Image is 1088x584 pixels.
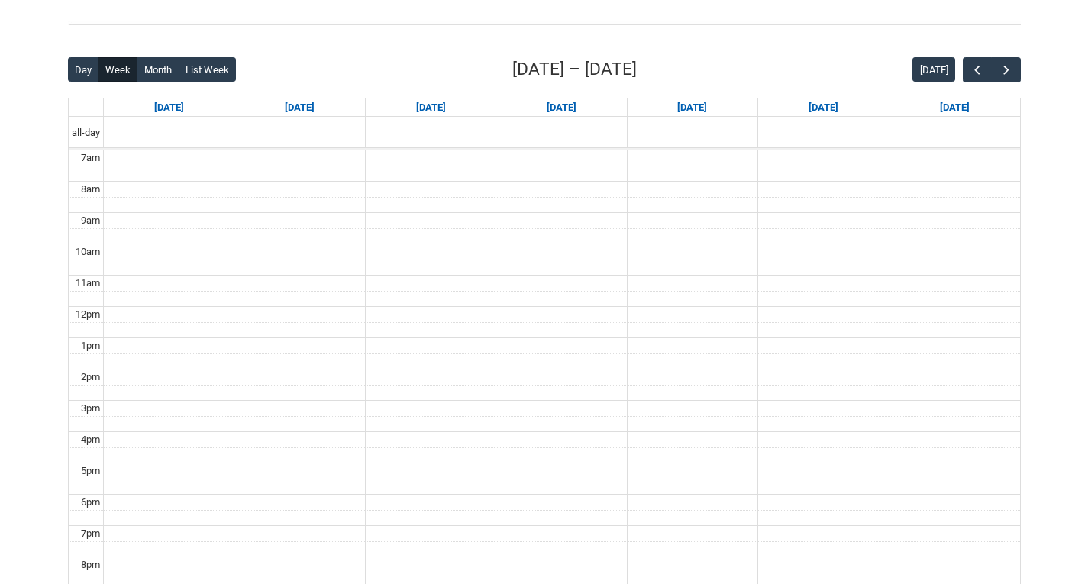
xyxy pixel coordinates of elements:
[282,98,318,117] a: Go to August 25, 2025
[78,338,103,353] div: 1pm
[98,57,137,82] button: Week
[68,16,1021,32] img: REDU_GREY_LINE
[413,98,449,117] a: Go to August 26, 2025
[78,463,103,479] div: 5pm
[991,57,1020,82] button: Next Week
[151,98,187,117] a: Go to August 24, 2025
[78,401,103,416] div: 3pm
[69,125,103,140] span: all-day
[73,307,103,322] div: 12pm
[73,244,103,260] div: 10am
[137,57,179,82] button: Month
[78,369,103,385] div: 2pm
[912,57,955,82] button: [DATE]
[78,182,103,197] div: 8am
[68,57,99,82] button: Day
[806,98,841,117] a: Go to August 29, 2025
[178,57,236,82] button: List Week
[78,213,103,228] div: 9am
[544,98,580,117] a: Go to August 27, 2025
[78,150,103,166] div: 7am
[512,56,637,82] h2: [DATE] – [DATE]
[73,276,103,291] div: 11am
[78,526,103,541] div: 7pm
[78,432,103,447] div: 4pm
[674,98,710,117] a: Go to August 28, 2025
[963,57,992,82] button: Previous Week
[78,557,103,573] div: 8pm
[78,495,103,510] div: 6pm
[937,98,973,117] a: Go to August 30, 2025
